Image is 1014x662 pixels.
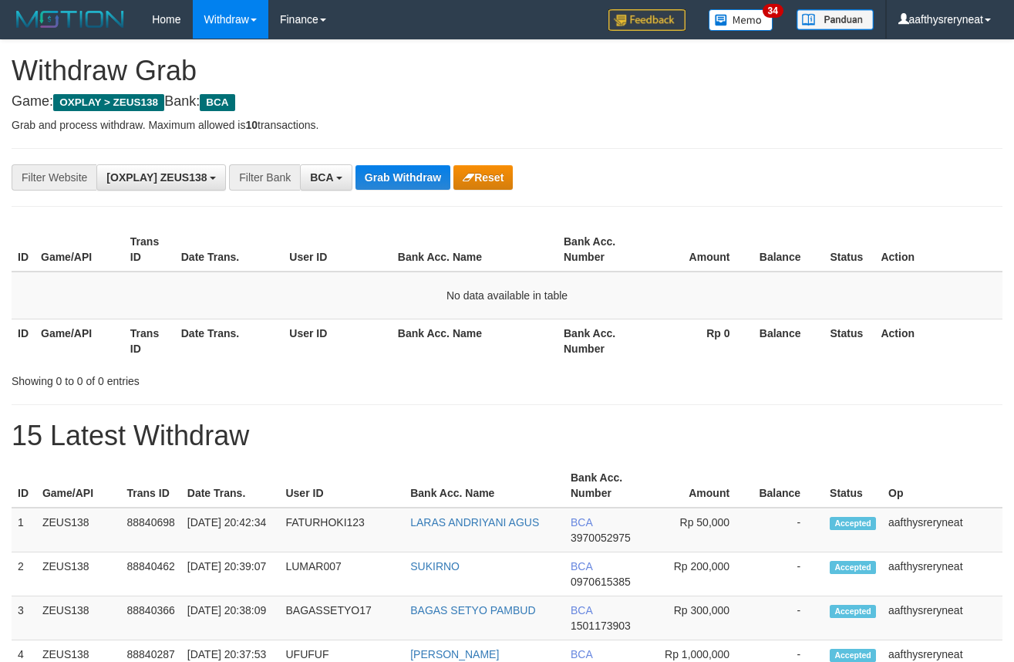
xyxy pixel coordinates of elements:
[121,464,181,508] th: Trans ID
[753,552,824,596] td: -
[355,165,450,190] button: Grab Withdraw
[404,464,564,508] th: Bank Acc. Name
[121,552,181,596] td: 88840462
[830,517,876,530] span: Accepted
[874,319,1002,363] th: Action
[824,228,874,272] th: Status
[830,649,876,662] span: Accepted
[709,9,773,31] img: Button%20Memo.svg
[882,552,1002,596] td: aafthysreryneat
[830,605,876,618] span: Accepted
[121,596,181,640] td: 88840366
[824,319,874,363] th: Status
[36,552,121,596] td: ZEUS138
[279,552,404,596] td: LUMAR007
[12,367,411,389] div: Showing 0 to 0 of 0 entries
[12,464,36,508] th: ID
[608,9,686,31] img: Feedback.jpg
[651,508,753,552] td: Rp 50,000
[12,596,36,640] td: 3
[753,508,824,552] td: -
[753,464,824,508] th: Balance
[647,319,753,363] th: Rp 0
[36,464,121,508] th: Game/API
[53,94,164,111] span: OXPLAY > ZEUS138
[410,516,539,529] a: LARAS ANDRIYANI AGUS
[12,552,36,596] td: 2
[310,171,333,184] span: BCA
[882,596,1002,640] td: aafthysreryneat
[12,164,96,191] div: Filter Website
[35,228,124,272] th: Game/API
[175,228,284,272] th: Date Trans.
[12,94,1002,110] h4: Game: Bank:
[181,552,280,596] td: [DATE] 20:39:07
[124,319,175,363] th: Trans ID
[279,464,404,508] th: User ID
[12,508,36,552] td: 1
[279,596,404,640] td: BAGASSETYO17
[12,319,35,363] th: ID
[830,561,876,574] span: Accepted
[571,532,631,544] span: Copy 3970052975 to clipboard
[564,464,651,508] th: Bank Acc. Number
[106,171,207,184] span: [OXPLAY] ZEUS138
[797,9,874,30] img: panduan.png
[571,516,592,529] span: BCA
[121,508,181,552] td: 88840698
[651,552,753,596] td: Rp 200,000
[12,56,1002,86] h1: Withdraw Grab
[410,648,499,660] a: [PERSON_NAME]
[753,319,824,363] th: Balance
[300,164,352,191] button: BCA
[874,228,1002,272] th: Action
[571,576,631,588] span: Copy 0970615385 to clipboard
[36,508,121,552] td: ZEUS138
[753,596,824,640] td: -
[571,648,592,660] span: BCA
[571,604,592,616] span: BCA
[12,117,1002,133] p: Grab and process withdraw. Maximum allowed is transactions.
[12,272,1002,319] td: No data available in table
[647,228,753,272] th: Amount
[283,319,392,363] th: User ID
[175,319,284,363] th: Date Trans.
[181,596,280,640] td: [DATE] 20:38:09
[229,164,300,191] div: Filter Bank
[283,228,392,272] th: User ID
[181,464,280,508] th: Date Trans.
[558,228,647,272] th: Bank Acc. Number
[882,508,1002,552] td: aafthysreryneat
[410,560,460,572] a: SUKIRNO
[763,4,783,18] span: 34
[392,228,558,272] th: Bank Acc. Name
[12,8,129,31] img: MOTION_logo.png
[571,620,631,632] span: Copy 1501173903 to clipboard
[651,596,753,640] td: Rp 300,000
[651,464,753,508] th: Amount
[200,94,234,111] span: BCA
[12,228,35,272] th: ID
[410,604,535,616] a: BAGAS SETYO PAMBUD
[36,596,121,640] td: ZEUS138
[882,464,1002,508] th: Op
[558,319,647,363] th: Bank Acc. Number
[571,560,592,572] span: BCA
[96,164,226,191] button: [OXPLAY] ZEUS138
[181,508,280,552] td: [DATE] 20:42:34
[824,464,882,508] th: Status
[245,119,258,131] strong: 10
[124,228,175,272] th: Trans ID
[12,421,1002,451] h1: 15 Latest Withdraw
[279,508,404,552] td: FATURHOKI123
[35,319,124,363] th: Game/API
[453,165,513,190] button: Reset
[753,228,824,272] th: Balance
[392,319,558,363] th: Bank Acc. Name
